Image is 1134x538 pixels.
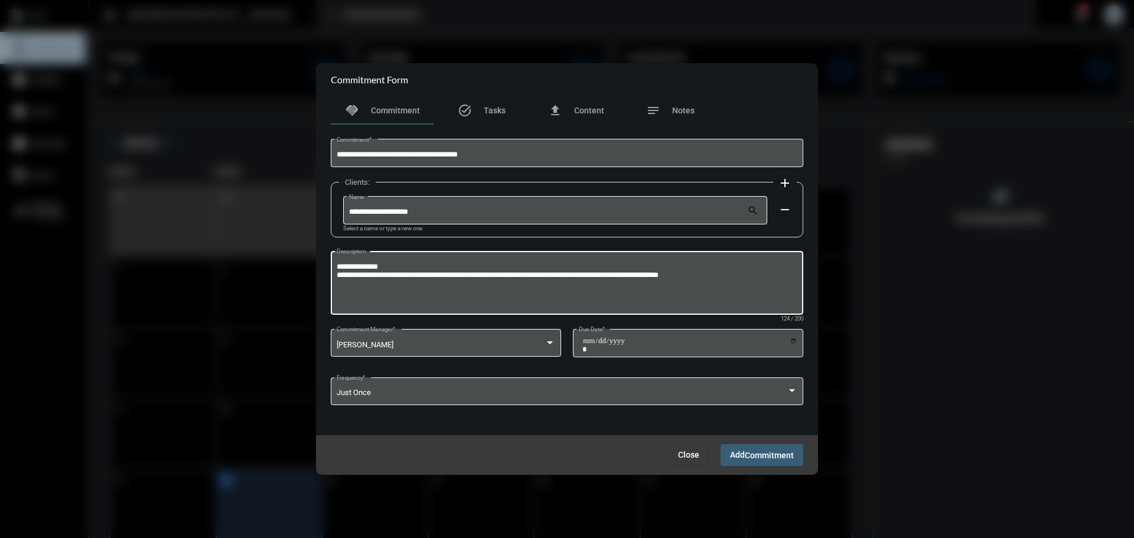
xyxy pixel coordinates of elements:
[339,178,376,187] label: Clients:
[778,176,792,190] mat-icon: add
[730,450,794,459] span: Add
[548,103,562,118] mat-icon: file_upload
[345,103,359,118] mat-icon: handshake
[745,451,794,460] span: Commitment
[672,106,695,115] span: Notes
[669,444,709,465] button: Close
[337,340,393,349] span: [PERSON_NAME]
[781,316,803,322] mat-hint: 124 / 200
[343,226,422,232] mat-hint: Select a name or type a new one
[371,106,420,115] span: Commitment
[331,74,408,85] h2: Commitment Form
[678,450,699,459] span: Close
[778,203,792,217] mat-icon: remove
[458,103,472,118] mat-icon: task_alt
[484,106,506,115] span: Tasks
[747,204,761,219] mat-icon: search
[721,444,803,466] button: AddCommitment
[574,106,604,115] span: Content
[337,388,371,397] span: Just Once
[646,103,660,118] mat-icon: notes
